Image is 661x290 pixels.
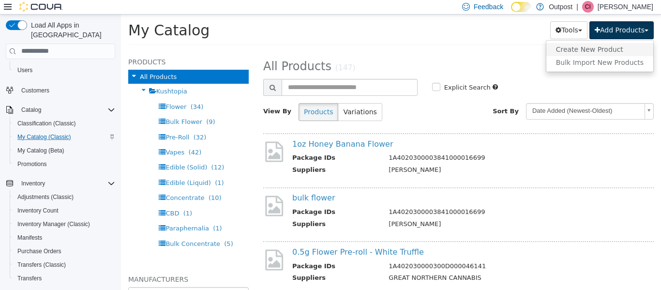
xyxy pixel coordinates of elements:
[73,119,86,126] span: (32)
[425,29,532,42] a: Create New Product
[92,210,101,217] span: (1)
[425,42,532,55] a: Bulk Import New Products
[10,190,119,204] button: Adjustments (Classic)
[406,89,520,104] span: Date Added (Newest-Oldest)
[10,231,119,244] button: Manifests
[10,272,119,285] button: Transfers
[103,226,112,233] span: (5)
[10,204,119,217] button: Inventory Count
[17,147,64,154] span: My Catalog (Beta)
[14,245,115,257] span: Purchase Orders
[260,193,528,205] td: 1A4020300003841000016699
[45,104,81,111] span: Bulk Flower
[90,149,104,156] span: (12)
[14,158,115,170] span: Promotions
[45,149,86,156] span: Edible (Solid)
[260,151,528,163] td: [PERSON_NAME]
[171,193,260,205] th: Package IDs
[14,218,115,230] span: Inventory Manager (Classic)
[142,233,164,257] img: missing-image.png
[14,191,115,203] span: Adjustments (Classic)
[14,205,62,216] a: Inventory Count
[17,160,47,168] span: Promotions
[217,89,261,107] button: Variations
[45,165,90,172] span: Edible (Liquid)
[7,42,128,53] h5: Products
[17,275,42,282] span: Transfers
[27,20,115,40] span: Load All Apps in [GEOGRAPHIC_DATA]
[171,205,260,217] th: Suppliers
[85,104,94,111] span: (9)
[171,125,272,134] a: 1oz Honey Banana Flower
[21,87,49,94] span: Customers
[35,73,66,80] span: Kushtopia
[45,180,83,187] span: Concentrate
[45,134,63,141] span: Vapes
[260,247,528,259] td: 1A402030000300D000046141
[14,218,94,230] a: Inventory Manager (Classic)
[10,144,119,157] button: My Catalog (Beta)
[17,247,61,255] span: Purchase Orders
[171,179,214,188] a: bulk flower
[62,195,71,202] span: (1)
[10,217,119,231] button: Inventory Manager (Classic)
[10,63,119,77] button: Users
[171,247,260,259] th: Package IDs
[14,205,115,216] span: Inventory Count
[45,226,99,233] span: Bulk Concentrate
[17,193,74,201] span: Adjustments (Classic)
[45,89,65,96] span: Flower
[17,234,42,242] span: Manifests
[171,259,260,271] th: Suppliers
[260,138,528,151] td: 1A4020300003841000016699
[10,244,119,258] button: Purchase Orders
[171,233,303,242] a: 0.5g Flower Pre-roll - White Truffle
[10,130,119,144] button: My Catalog (Classic)
[14,64,36,76] a: Users
[45,195,58,202] span: CBD
[576,1,578,13] p: |
[14,259,115,271] span: Transfers (Classic)
[17,85,53,96] a: Customers
[142,180,164,203] img: missing-image.png
[68,134,81,141] span: (42)
[142,93,170,100] span: View By
[474,2,503,12] span: Feedback
[511,2,531,12] input: Dark Mode
[585,1,591,13] span: CI
[405,89,533,105] a: Date Added (Newest-Oldest)
[17,261,66,269] span: Transfers (Classic)
[14,158,51,170] a: Promotions
[17,104,115,116] span: Catalog
[468,7,533,25] button: Add Products
[21,106,41,114] span: Catalog
[94,165,103,172] span: (1)
[14,273,115,284] span: Transfers
[17,220,90,228] span: Inventory Manager (Classic)
[429,7,466,25] button: Tools
[582,1,594,13] div: Cynthia Izon
[17,178,115,189] span: Inventory
[2,103,119,117] button: Catalog
[171,151,260,163] th: Suppliers
[17,66,32,74] span: Users
[45,210,88,217] span: Paraphernalia
[14,145,68,156] a: My Catalog (Beta)
[142,45,210,59] span: All Products
[17,120,76,127] span: Classification (Classic)
[88,180,101,187] span: (10)
[19,2,63,12] img: Cova
[21,180,45,187] span: Inventory
[321,68,370,78] label: Explicit Search
[17,133,71,141] span: My Catalog (Classic)
[14,145,115,156] span: My Catalog (Beta)
[17,104,45,116] button: Catalog
[549,1,572,13] p: Outpost
[17,84,115,96] span: Customers
[14,131,115,143] span: My Catalog (Classic)
[260,259,528,271] td: GREAT NORTHERN CANNABIS
[598,1,653,13] p: [PERSON_NAME]
[10,117,119,130] button: Classification (Classic)
[14,245,65,257] a: Purchase Orders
